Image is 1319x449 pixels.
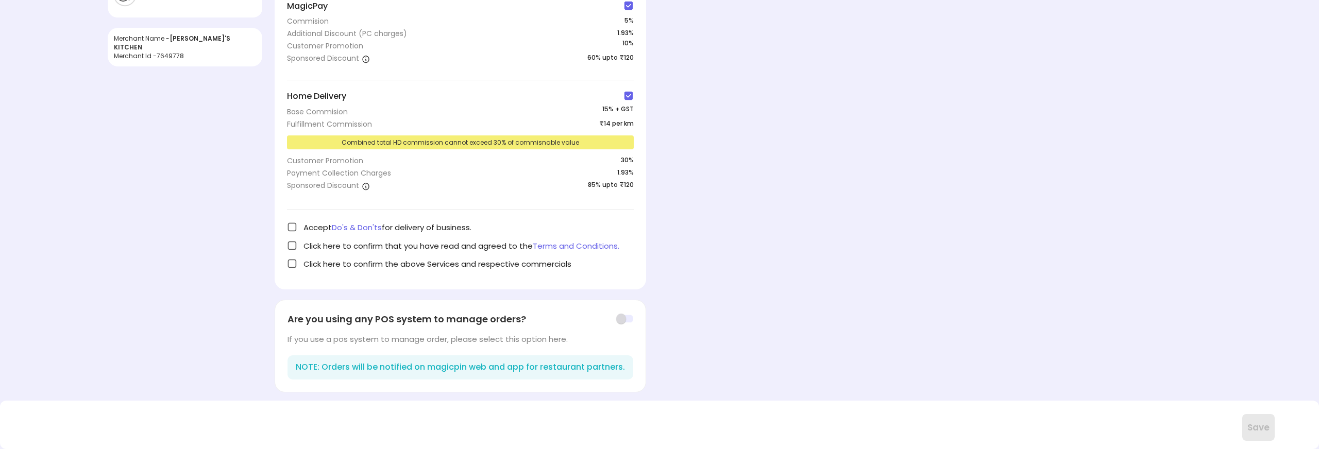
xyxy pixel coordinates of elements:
div: If you use a pos system to manage order, please select this option here. [288,334,633,344]
img: toggle [616,313,633,324]
div: Sponsored Discount [287,53,370,63]
span: Do's & Don'ts [332,222,382,233]
span: ₹14 per km [599,119,634,129]
img: check [623,1,634,11]
img: check [287,240,297,251]
div: Commision [287,16,329,26]
span: Home Delivery [287,91,346,102]
div: Combined total HD commission cannot exceed 30% of commisnable value [287,135,634,149]
div: Merchant Id - 7649778 [114,51,256,60]
span: Are you using any POS system to manage orders? [288,313,526,326]
img: a1isth1TvIaw5-r4PTQNnx6qH7hW1RKYA7fi6THaHSkdiamaZazZcPW6JbVsfR8_gv9BzWgcW1PiHueWjVd6jXxw-cSlbelae... [362,182,370,190]
span: 15 % + GST [602,105,634,117]
img: a1isth1TvIaw5-r4PTQNnx6qH7hW1RKYA7fi6THaHSkdiamaZazZcPW6JbVsfR8_gv9BzWgcW1PiHueWjVd6jXxw-cSlbelae... [362,55,370,63]
span: Accept for delivery of business. [303,222,471,233]
span: MagicPay [287,1,328,12]
div: Additional Discount (PC charges) [287,28,407,39]
div: Base Commision [287,107,348,117]
img: check [287,222,297,232]
span: Click here to confirm the above Services and respective commercials [303,258,571,269]
button: Save [1242,414,1275,441]
span: 1.93% [617,28,634,39]
div: Payment Collection Charges [287,168,391,178]
span: [PERSON_NAME]'S KITCHEN [114,34,230,51]
div: NOTE: Orders will be notified on magicpin web and app for restaurant partners. [288,355,633,379]
span: Click here to confirm that you have read and agreed to the [303,240,619,251]
div: Merchant Name - [114,34,256,51]
span: 1.93% [617,168,634,180]
div: Fulfillment Commission [287,119,372,129]
span: 85% upto ₹120 [588,180,634,193]
div: Customer Promotion [287,41,363,51]
span: 60% upto ₹120 [587,53,634,63]
span: 5 % [624,16,634,26]
span: 10 % [622,39,634,53]
span: 30 % [621,156,634,166]
div: Sponsored Discount [287,180,370,191]
span: Terms and Conditions. [533,240,619,251]
img: check [623,91,634,101]
img: check [287,258,297,269]
div: Customer Promotion [287,156,363,166]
